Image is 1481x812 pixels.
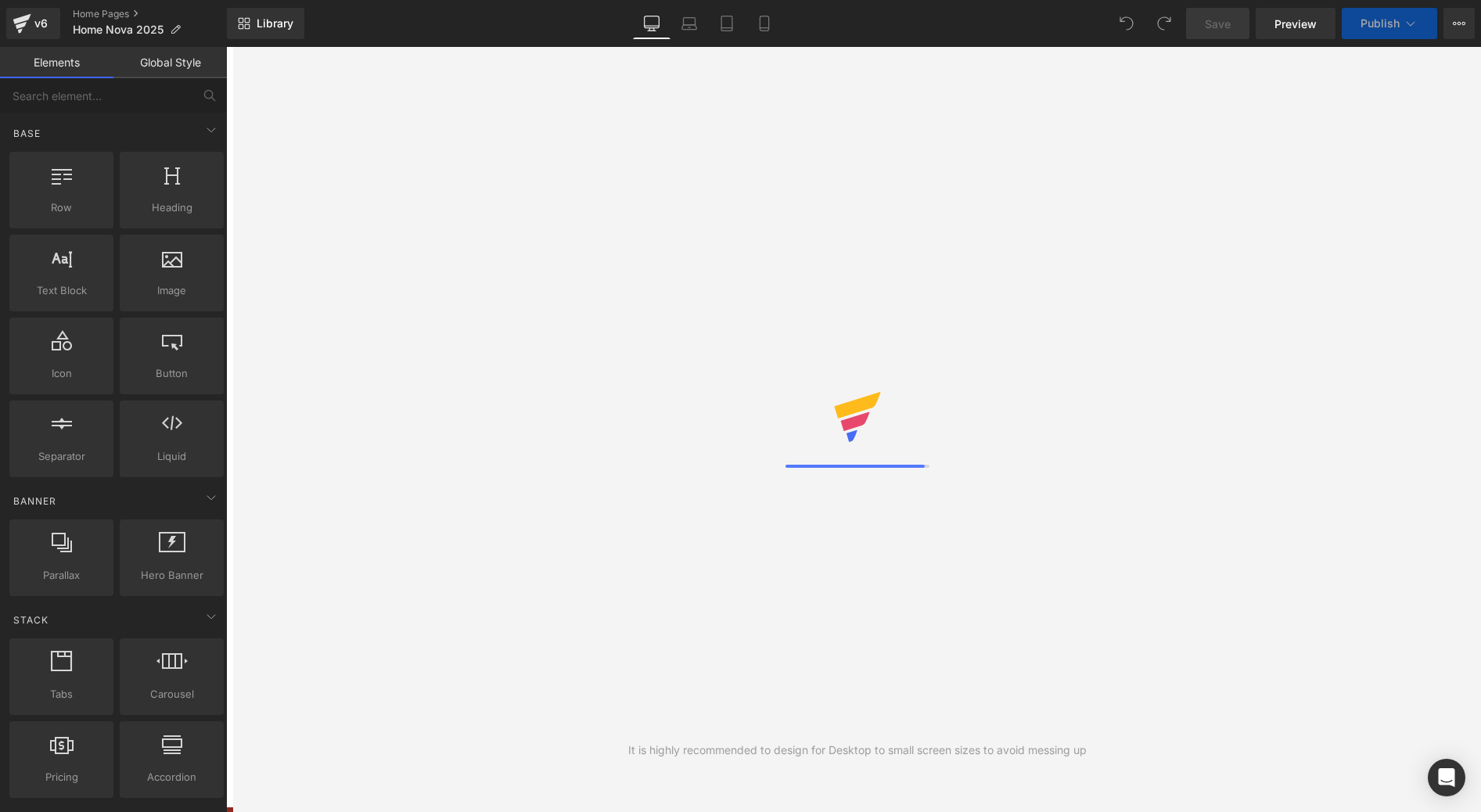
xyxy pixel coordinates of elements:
span: Stack [12,613,50,627]
span: Row [14,199,109,216]
span: Tabs [14,686,109,702]
a: Desktop [633,8,670,39]
div: It is highly recommended to design for Desktop to small screen sizes to avoid messing up [628,742,1087,759]
span: Button [124,365,219,382]
a: Global Style [113,47,227,78]
a: Mobile [746,8,783,39]
div: v6 [31,13,51,34]
span: Accordion [124,769,219,785]
span: Pricing [14,769,109,785]
span: Home Nova 2025 [73,23,164,36]
span: Preview [1274,16,1317,32]
a: Tablet [708,8,746,39]
span: Text Block [14,282,109,299]
span: Library [257,16,293,31]
span: Image [124,282,219,299]
span: Save [1205,16,1231,32]
span: Banner [12,494,58,508]
div: Open Intercom Messenger [1428,759,1465,796]
span: Icon [14,365,109,382]
button: More [1443,8,1475,39]
span: Liquid [124,448,219,465]
span: Hero Banner [124,567,219,584]
a: v6 [6,8,60,39]
span: Carousel [124,686,219,702]
button: Publish [1342,8,1437,39]
a: Home Pages [73,8,227,20]
span: Base [12,126,42,141]
button: Redo [1148,8,1180,39]
span: Heading [124,199,219,216]
a: Preview [1256,8,1335,39]
a: Laptop [670,8,708,39]
button: Undo [1111,8,1142,39]
span: Separator [14,448,109,465]
a: New Library [227,8,304,39]
span: Publish [1361,17,1400,30]
span: Parallax [14,567,109,584]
